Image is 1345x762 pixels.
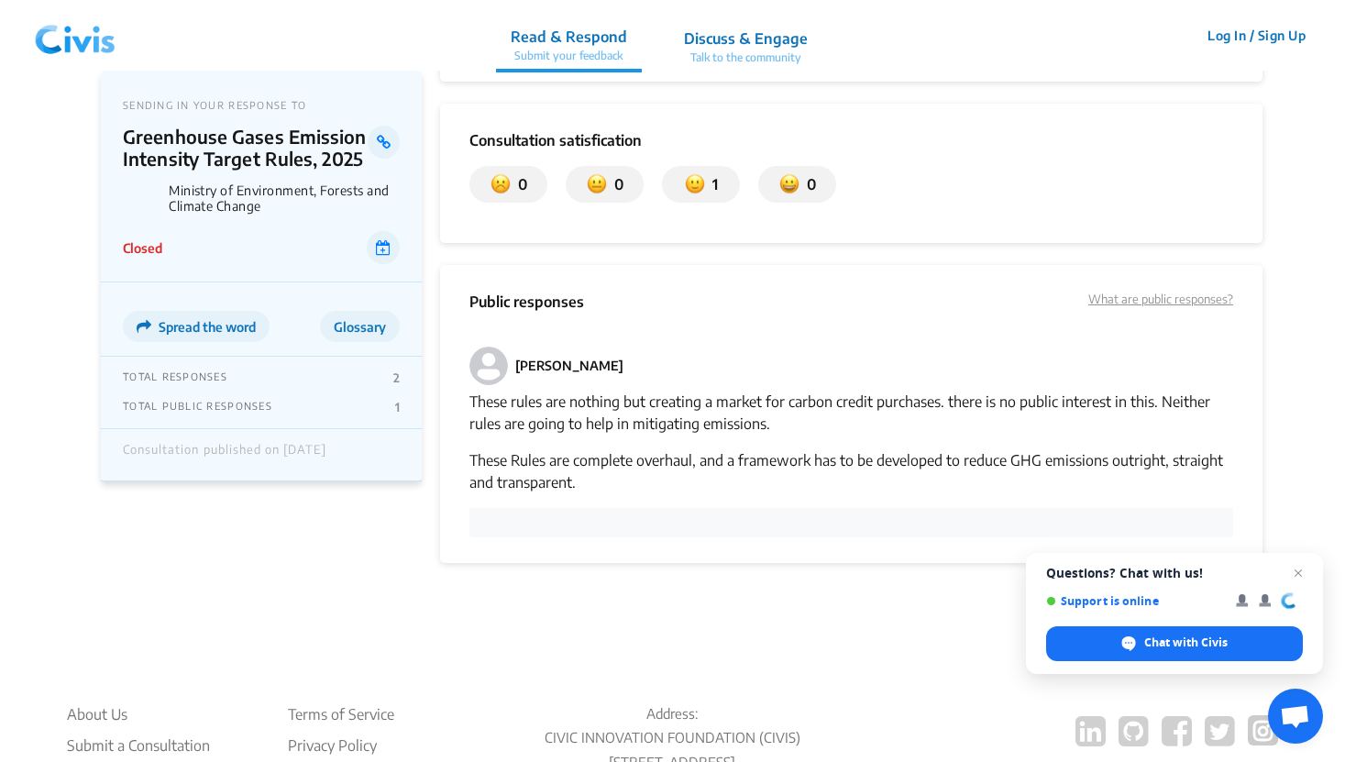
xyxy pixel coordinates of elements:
p: SENDING IN YOUR RESPONSE TO [123,99,400,111]
li: About Us [67,703,210,725]
img: somewhat_satisfied.svg [685,173,705,195]
span: Support is online [1046,594,1223,608]
li: Terms of Service [288,703,394,725]
span: Glossary [334,319,386,335]
p: What are public responses? [1088,291,1233,309]
p: Address: [509,703,835,724]
img: navlogo.png [28,8,123,63]
p: 0 [511,173,527,195]
p: These Rules are complete overhaul, and a framework has to be developed to reduce GHG emissions ou... [469,449,1233,493]
p: Talk to the community [684,50,808,66]
p: Discuss & Engage [684,28,808,50]
p: 2 [393,370,400,385]
img: satisfied.svg [779,173,799,195]
div: Consultation published on [DATE] [123,443,326,467]
span: Spread the word [159,319,256,335]
img: dissatisfied.svg [491,173,511,195]
p: TOTAL PUBLIC RESPONSES [123,400,272,414]
div: Chat with Civis [1046,626,1303,661]
button: Log In / Sign Up [1196,21,1317,50]
button: Spread the word [123,311,270,342]
span: Close chat [1287,562,1309,584]
p: Consultation satisfication [469,129,1233,151]
p: 0 [607,173,623,195]
p: [PERSON_NAME] [515,356,623,376]
li: Submit a Consultation [67,734,210,756]
img: Ministry of Environment, Forests and Climate Change logo [123,179,161,217]
p: Greenhouse Gases Emission Intensity Target Rules, 2025 [123,126,368,170]
p: 1 [705,173,718,195]
img: somewhat_dissatisfied.svg [587,173,607,195]
p: These rules are nothing but creating a market for carbon credit purchases. there is no public int... [469,391,1233,435]
p: Submit your feedback [511,48,627,64]
p: Closed [123,238,162,258]
p: CIVIC INNOVATION FOUNDATION (CIVIS) [509,727,835,748]
p: Ministry of Environment, Forests and Climate Change [169,182,400,214]
p: 0 [799,173,816,195]
button: Glossary [320,311,400,342]
p: Public responses [469,291,584,324]
span: Questions? Chat with us! [1046,566,1303,580]
span: Chat with Civis [1144,635,1228,651]
p: TOTAL RESPONSES [123,370,227,385]
div: Open chat [1268,689,1323,744]
img: person-default.svg [469,347,508,385]
p: 1 [395,400,400,414]
li: Privacy Policy [288,734,394,756]
p: Read & Respond [511,26,627,48]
